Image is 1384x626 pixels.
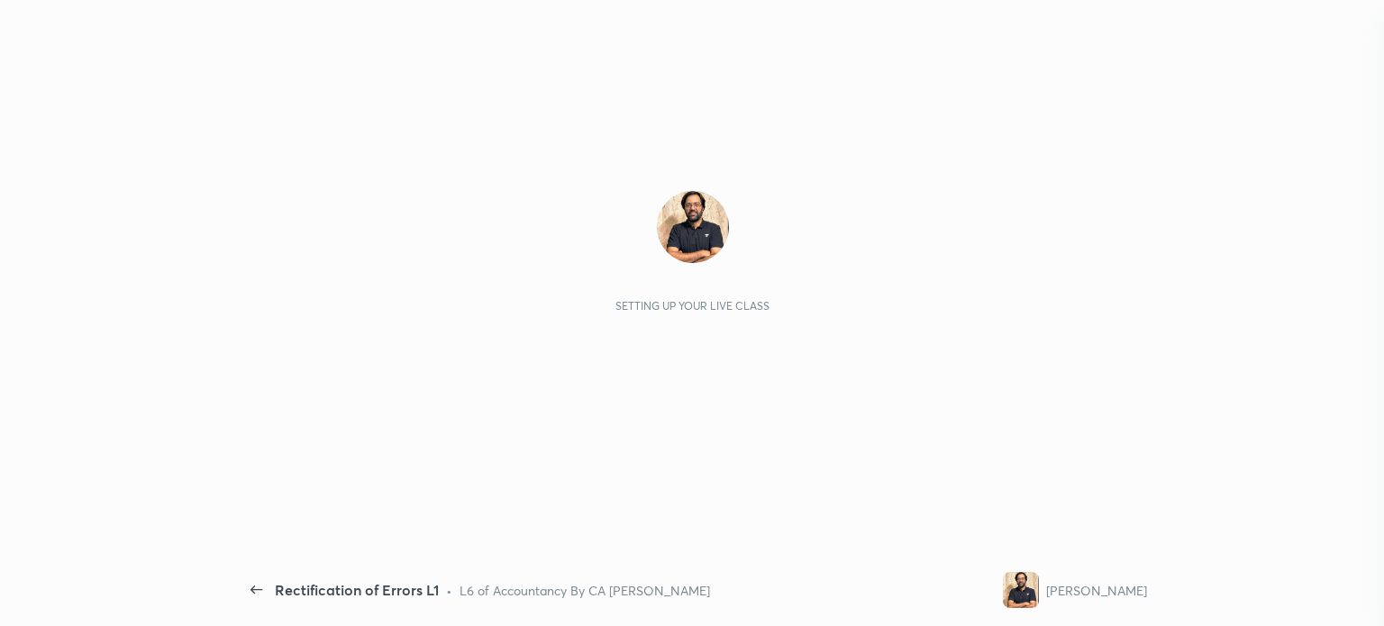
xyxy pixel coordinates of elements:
[615,299,769,313] div: Setting up your live class
[460,581,710,600] div: L6 of Accountancy By CA [PERSON_NAME]
[657,191,729,263] img: c03332fea6b14f46a3145b9173f2b3a7.jpg
[1003,572,1039,608] img: c03332fea6b14f46a3145b9173f2b3a7.jpg
[1046,581,1147,600] div: [PERSON_NAME]
[275,579,439,601] div: Rectification of Errors L1
[446,581,452,600] div: •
